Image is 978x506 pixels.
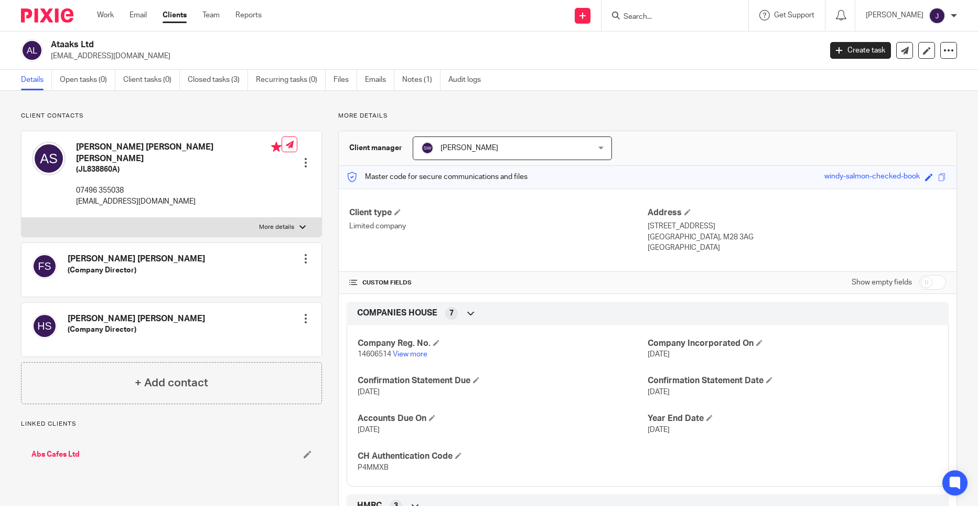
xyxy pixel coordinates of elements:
[188,70,248,90] a: Closed tasks (3)
[358,338,648,349] h4: Company Reg. No.
[358,426,380,434] span: [DATE]
[21,39,43,61] img: svg%3E
[358,451,648,462] h4: CH Authentication Code
[68,265,205,276] h5: (Company Director)
[349,143,402,153] h3: Client manager
[365,70,394,90] a: Emails
[31,449,80,460] a: Abs Cafes Ltd
[648,243,946,253] p: [GEOGRAPHIC_DATA]
[135,375,208,391] h4: + Add contact
[68,313,205,324] h4: [PERSON_NAME] [PERSON_NAME]
[202,10,220,20] a: Team
[21,112,322,120] p: Client contacts
[259,223,294,231] p: More details
[358,388,380,396] span: [DATE]
[648,207,946,218] h4: Address
[130,10,147,20] a: Email
[402,70,440,90] a: Notes (1)
[648,375,938,386] h4: Confirmation Statement Date
[824,171,920,183] div: windy-salmon-checked-book
[123,70,180,90] a: Client tasks (0)
[358,464,389,471] span: P4MMXB
[60,70,115,90] a: Open tasks (0)
[51,39,662,50] h2: Ataaks Ltd
[622,13,717,22] input: Search
[338,112,957,120] p: More details
[648,388,670,396] span: [DATE]
[648,338,938,349] h4: Company Incorporated On
[51,51,814,61] p: [EMAIL_ADDRESS][DOMAIN_NAME]
[68,324,205,335] h5: (Company Director)
[648,413,938,424] h4: Year End Date
[358,351,391,358] span: 14606514
[648,351,670,358] span: [DATE]
[347,172,528,182] p: Master code for secure communications and files
[32,313,57,339] img: svg%3E
[648,232,946,243] p: [GEOGRAPHIC_DATA], M28 3AG
[357,308,437,319] span: COMPANIES HOUSE
[440,144,498,152] span: [PERSON_NAME]
[21,70,52,90] a: Details
[852,277,912,288] label: Show empty fields
[929,7,945,24] img: svg%3E
[334,70,357,90] a: Files
[271,142,282,152] i: Primary
[648,426,670,434] span: [DATE]
[32,142,66,175] img: svg%3E
[449,308,454,319] span: 7
[358,413,648,424] h4: Accounts Due On
[256,70,326,90] a: Recurring tasks (0)
[235,10,262,20] a: Reports
[448,70,489,90] a: Audit logs
[21,8,73,23] img: Pixie
[163,10,187,20] a: Clients
[393,351,427,358] a: View more
[774,12,814,19] span: Get Support
[97,10,114,20] a: Work
[68,254,205,265] h4: [PERSON_NAME] [PERSON_NAME]
[866,10,923,20] p: [PERSON_NAME]
[76,164,282,175] h5: (JL838860A)
[76,196,282,207] p: [EMAIL_ADDRESS][DOMAIN_NAME]
[76,142,282,164] h4: [PERSON_NAME] [PERSON_NAME] [PERSON_NAME]
[76,185,282,196] p: 07496 355038
[358,375,648,386] h4: Confirmation Statement Due
[421,142,434,154] img: svg%3E
[21,420,322,428] p: Linked clients
[648,221,946,231] p: [STREET_ADDRESS]
[830,42,891,59] a: Create task
[349,279,648,287] h4: CUSTOM FIELDS
[349,221,648,231] p: Limited company
[349,207,648,218] h4: Client type
[32,254,57,279] img: svg%3E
